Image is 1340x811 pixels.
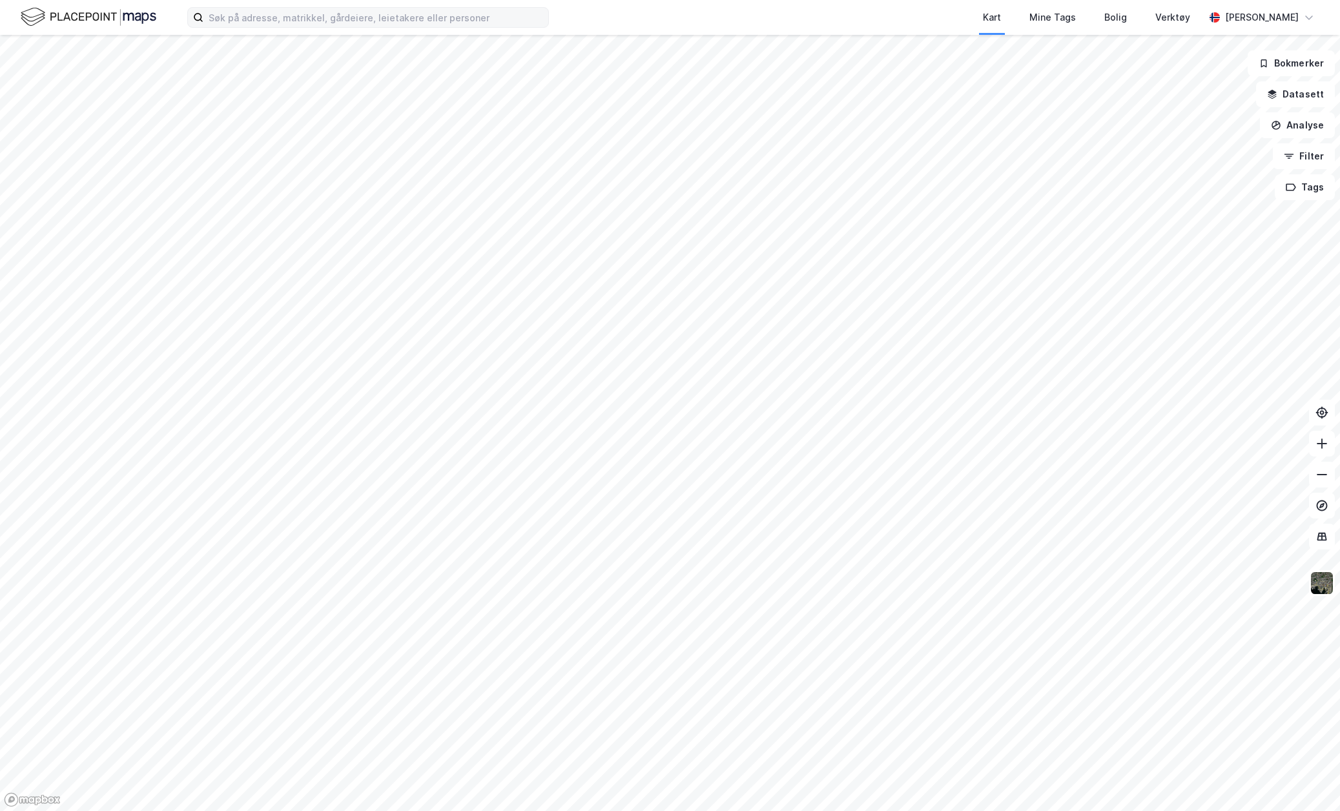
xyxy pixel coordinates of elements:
button: Bokmerker [1248,50,1335,76]
div: [PERSON_NAME] [1225,10,1299,25]
input: Søk på adresse, matrikkel, gårdeiere, leietakere eller personer [203,8,548,27]
img: logo.f888ab2527a4732fd821a326f86c7f29.svg [21,6,156,28]
div: Kart [983,10,1001,25]
div: Verktøy [1155,10,1190,25]
div: Bolig [1104,10,1127,25]
button: Tags [1275,174,1335,200]
button: Filter [1273,143,1335,169]
button: Analyse [1260,112,1335,138]
a: Mapbox homepage [4,792,61,807]
div: Kontrollprogram for chat [1275,749,1340,811]
img: 9k= [1310,571,1334,595]
div: Mine Tags [1029,10,1076,25]
iframe: Chat Widget [1275,749,1340,811]
button: Datasett [1256,81,1335,107]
